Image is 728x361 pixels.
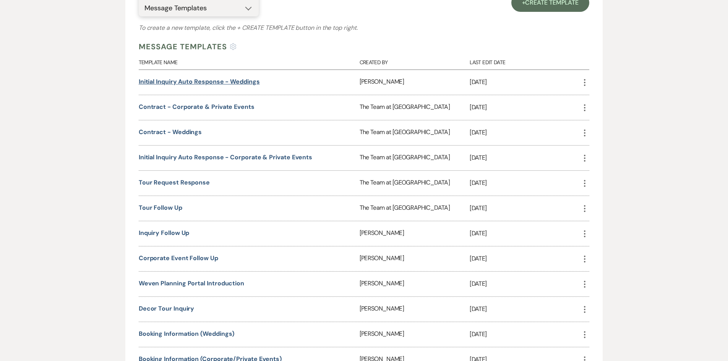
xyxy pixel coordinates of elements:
[139,103,255,111] a: Contract - Corporate & Private Events
[470,153,580,163] p: [DATE]
[139,229,190,237] a: Inquiry Follow Up
[360,52,470,70] div: Created By
[470,279,580,289] p: [DATE]
[139,330,235,338] a: Booking Information (Weddings)
[470,203,580,213] p: [DATE]
[470,77,580,87] p: [DATE]
[470,254,580,264] p: [DATE]
[360,196,470,221] div: The Team at [GEOGRAPHIC_DATA]
[470,52,580,70] div: Last Edit Date
[139,254,218,262] a: Corporate Event Follow Up
[139,23,590,32] h3: To create a new template, click the button in the top right.
[237,24,294,32] span: + Create Template
[470,128,580,138] p: [DATE]
[360,120,470,145] div: The Team at [GEOGRAPHIC_DATA]
[470,304,580,314] p: [DATE]
[139,52,360,70] div: Template Name
[139,41,227,52] h4: Message Templates
[470,228,580,238] p: [DATE]
[360,246,470,271] div: [PERSON_NAME]
[360,297,470,322] div: [PERSON_NAME]
[139,178,210,186] a: Tour Request Response
[360,146,470,170] div: The Team at [GEOGRAPHIC_DATA]
[139,78,260,86] a: Initial Inquiry Auto Response - Weddings
[360,221,470,246] div: [PERSON_NAME]
[139,204,182,212] a: Tour Follow Up
[139,304,195,312] a: Decor Tour Inquiry
[360,171,470,196] div: The Team at [GEOGRAPHIC_DATA]
[360,322,470,347] div: [PERSON_NAME]
[470,329,580,339] p: [DATE]
[360,70,470,95] div: [PERSON_NAME]
[139,279,244,287] a: Weven Planning Portal Introduction
[360,272,470,296] div: [PERSON_NAME]
[470,178,580,188] p: [DATE]
[470,102,580,112] p: [DATE]
[360,95,470,120] div: The Team at [GEOGRAPHIC_DATA]
[139,153,312,161] a: Initial Inquiry Auto Response - Corporate & Private Events
[139,128,202,136] a: Contract - Weddings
